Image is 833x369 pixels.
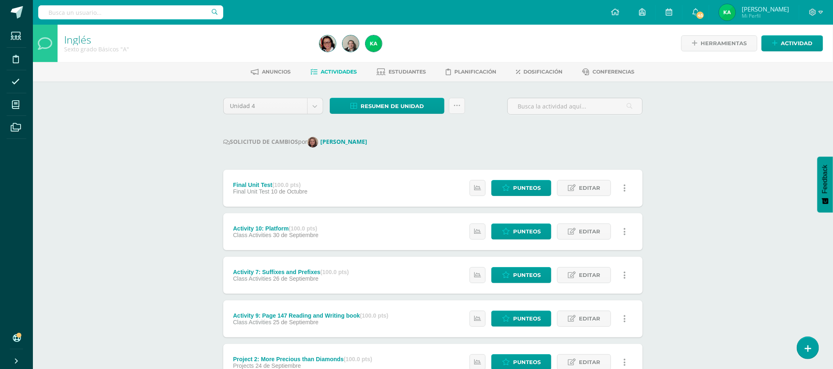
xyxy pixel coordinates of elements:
strong: [PERSON_NAME] [320,138,367,145]
a: Anuncios [251,65,291,78]
h1: Inglés [64,34,310,45]
a: [PERSON_NAME] [308,138,370,145]
span: Herramientas [701,36,747,51]
strong: (100.0 pts) [272,182,301,188]
span: Class Activities [233,232,271,238]
span: Projects [233,362,254,369]
a: Actividades [311,65,357,78]
span: Editar [579,224,600,239]
span: 45 [696,11,705,20]
img: 8023b044e5fe8d4619e40790d31912b4.png [719,4,736,21]
span: Dosificación [524,69,563,75]
button: Feedback - Mostrar encuesta [817,157,833,212]
input: Busca un usuario... [38,5,223,19]
span: Punteos [513,180,541,196]
span: Planificación [455,69,497,75]
a: Resumen de unidad [330,98,444,114]
a: Punteos [491,311,551,327]
strong: (100.0 pts) [360,312,388,319]
div: Activity 9: Page 147 Reading and Writing book [233,312,389,319]
a: Actividad [761,35,823,51]
span: Mi Perfil [742,12,789,19]
span: Punteos [513,224,541,239]
span: Estudiantes [389,69,426,75]
div: por [223,137,643,148]
span: Punteos [513,311,541,326]
span: Editar [579,268,600,283]
span: Editar [579,180,600,196]
a: Inglés [64,32,91,46]
a: Punteos [491,180,551,196]
a: Punteos [491,267,551,283]
span: Unidad 4 [230,98,301,114]
div: Final Unit Test [233,182,308,188]
span: Feedback [821,165,829,194]
div: Activity 7: Suffixes and Prefixes [233,269,349,275]
span: 25 de Septiembre [273,319,319,325]
strong: (100.0 pts) [320,269,349,275]
a: Unidad 4 [224,98,323,114]
span: 30 de Septiembre [273,232,319,238]
strong: (100.0 pts) [344,356,372,362]
a: Herramientas [681,35,757,51]
div: Activity 10: Platform [233,225,319,232]
span: Editar [579,311,600,326]
span: Resumen de unidad [361,99,424,114]
span: Class Activities [233,275,271,282]
span: Actividad [781,36,812,51]
span: Class Activities [233,319,271,325]
img: 97136cb0e418d86668827ea007eed8f5.png [308,137,318,148]
span: Anuncios [262,69,291,75]
strong: SOLICITUD DE CAMBIOS [223,138,298,145]
strong: (100.0 pts) [289,225,317,232]
img: 073ab9fb05eb5e4f9239493c9ec9f7a2.png [319,35,336,52]
a: Estudiantes [377,65,426,78]
span: [PERSON_NAME] [742,5,789,13]
input: Busca la actividad aquí... [508,98,642,114]
div: Project 2: More Precious than Diamonds [233,356,372,362]
span: 24 de Septiembre [255,362,301,369]
span: 26 de Septiembre [273,275,319,282]
span: Actividades [321,69,357,75]
a: Planificación [446,65,497,78]
a: Dosificación [516,65,563,78]
span: 10 de Octubre [271,188,308,195]
span: Final Unit Test [233,188,269,195]
div: Sexto grado Básicos 'A' [64,45,310,53]
a: Conferencias [583,65,635,78]
span: Punteos [513,268,541,283]
img: 8023b044e5fe8d4619e40790d31912b4.png [366,35,382,52]
span: Conferencias [593,69,635,75]
a: Punteos [491,224,551,240]
img: 4244ecfc47b4b620a2f8602b2e1965e1.png [342,35,359,52]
